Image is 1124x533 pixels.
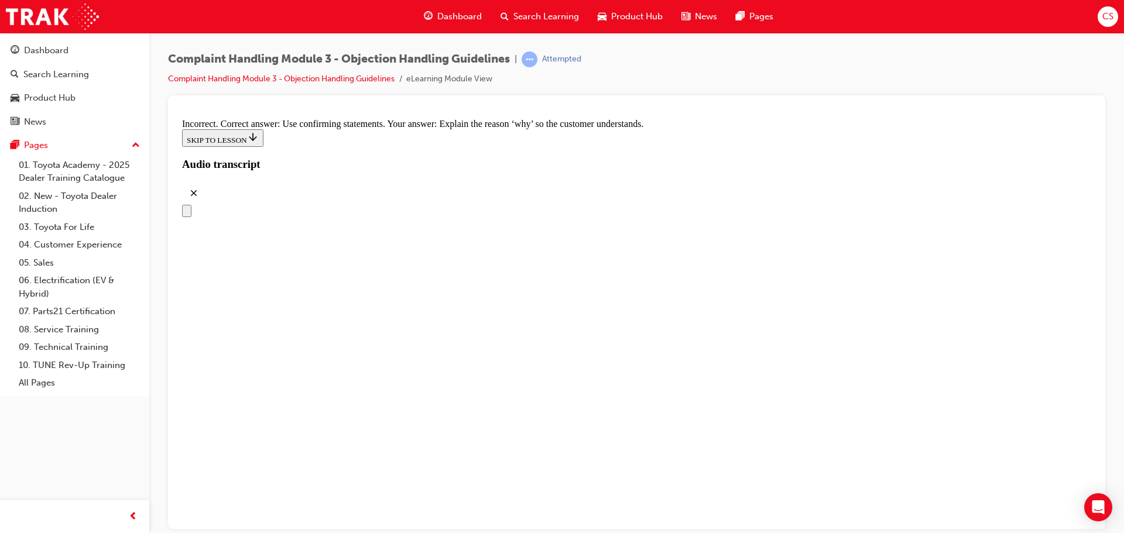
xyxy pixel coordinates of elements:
[501,9,509,24] span: search-icon
[424,9,433,24] span: guage-icon
[1084,493,1112,521] div: Open Intercom Messenger
[14,374,145,392] a: All Pages
[14,236,145,254] a: 04. Customer Experience
[24,115,46,129] div: News
[414,5,491,29] a: guage-iconDashboard
[542,54,581,65] div: Attempted
[11,70,19,80] span: search-icon
[24,139,48,152] div: Pages
[24,44,68,57] div: Dashboard
[522,51,537,67] span: learningRecordVerb_ATTEMPT-icon
[11,46,19,56] span: guage-icon
[672,5,727,29] a: news-iconNews
[23,68,89,81] div: Search Learning
[14,356,145,374] a: 10. TUNE Rev-Up Training
[14,302,145,321] a: 07. Parts21 Certification
[24,91,76,105] div: Product Hub
[1102,10,1113,23] span: CS
[14,218,145,236] a: 03. Toyota For Life
[5,15,86,33] button: SKIP TO LESSON
[5,64,145,85] a: Search Learning
[5,5,914,15] div: Incorrect. Correct answer: Use confirming statements. Your answer: Explain the reason ‘why’ so th...
[681,9,690,24] span: news-icon
[14,338,145,356] a: 09. Technical Training
[437,10,482,23] span: Dashboard
[14,187,145,218] a: 02. New - Toyota Dealer Induction
[406,73,492,86] li: eLearning Module View
[1098,6,1118,27] button: CS
[11,117,19,128] span: news-icon
[129,510,138,524] span: prev-icon
[5,37,145,135] button: DashboardSearch LearningProduct HubNews
[598,9,606,24] span: car-icon
[14,271,145,302] a: 06. Electrification (EV & Hybrid)
[168,53,510,66] span: Complaint Handling Module 3 - Objection Handling Guidelines
[5,135,145,156] button: Pages
[14,156,145,187] a: 01. Toyota Academy - 2025 Dealer Training Catalogue
[5,87,145,109] a: Product Hub
[9,22,81,30] span: SKIP TO LESSON
[727,5,783,29] a: pages-iconPages
[515,53,517,66] span: |
[168,74,395,84] a: Complaint Handling Module 3 - Objection Handling Guidelines
[749,10,773,23] span: Pages
[14,321,145,339] a: 08. Service Training
[5,44,914,57] h3: Audio transcript
[695,10,717,23] span: News
[491,5,588,29] a: search-iconSearch Learning
[14,254,145,272] a: 05. Sales
[11,93,19,104] span: car-icon
[11,140,19,151] span: pages-icon
[736,9,745,24] span: pages-icon
[5,40,145,61] a: Dashboard
[513,10,579,23] span: Search Learning
[611,10,663,23] span: Product Hub
[5,111,145,133] a: News
[588,5,672,29] a: car-iconProduct Hub
[5,91,14,103] button: Open navigation menu
[6,4,99,30] img: Trak
[132,138,140,153] span: up-icon
[5,67,28,91] button: Close audio transcript panel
